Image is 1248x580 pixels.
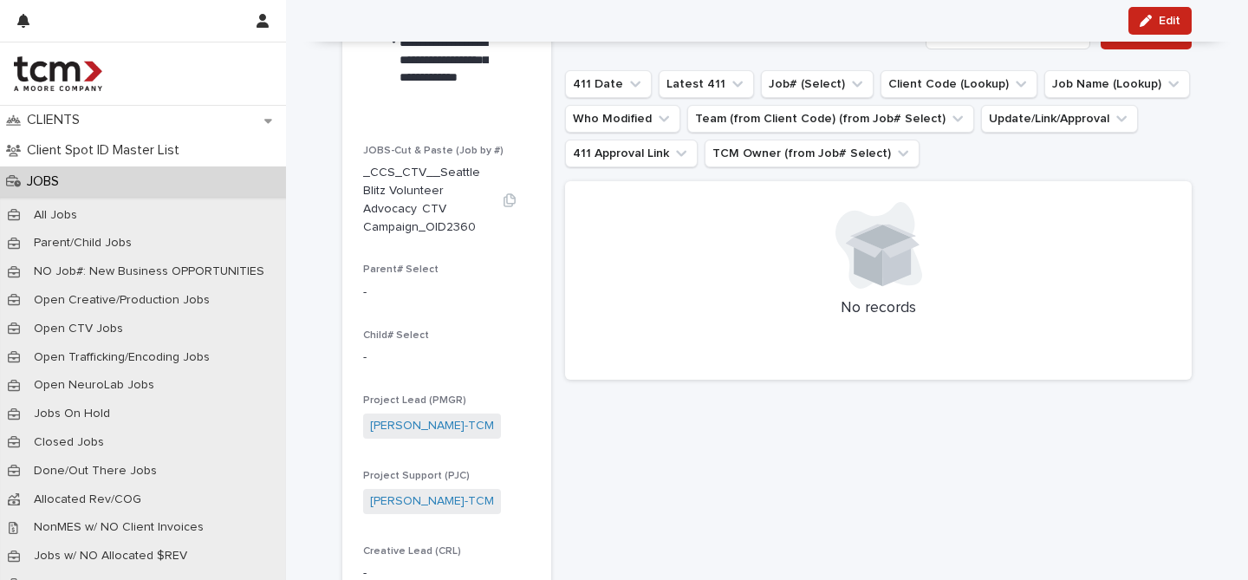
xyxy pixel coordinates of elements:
[981,105,1138,133] button: Update/Link/Approval
[14,56,102,91] img: 4hMmSqQkux38exxPVZHQ
[363,471,470,481] span: Project Support (PJC)
[20,407,124,421] p: Jobs On Hold
[363,330,429,341] span: Child# Select
[20,464,171,479] p: Done/Out There Jobs
[705,140,920,167] button: TCM Owner (from Job# Select)
[20,350,224,365] p: Open Trafficking/Encoding Jobs
[370,492,494,511] a: [PERSON_NAME]-TCM
[20,208,91,223] p: All Jobs
[20,549,201,564] p: Jobs w/ NO Allocated $REV
[370,417,494,435] a: [PERSON_NAME]-TCM
[363,395,466,406] span: Project Lead (PMGR)
[363,283,530,302] p: -
[20,435,118,450] p: Closed Jobs
[687,105,974,133] button: Team (from Client Code) (from Job# Select)
[881,70,1037,98] button: Client Code (Lookup)
[586,299,1171,318] p: No records
[761,70,874,98] button: Job# (Select)
[363,546,461,557] span: Creative Lead (CRL)
[1128,7,1192,35] button: Edit
[565,140,698,167] button: 411 Approval Link
[20,264,278,279] p: NO Job#: New Business OPPORTUNITIES
[20,112,94,128] p: CLIENTS
[363,164,489,236] p: _CCS_CTV__Seattle Blitz Volunteer Advocacy CTV Campaign_OID2360
[363,349,530,367] p: -
[20,378,168,393] p: Open NeuroLab Jobs
[20,322,137,336] p: Open CTV Jobs
[363,146,504,156] span: JOBS-Cut & Paste (Job by #)
[20,236,146,251] p: Parent/Child Jobs
[20,142,193,159] p: Client Spot ID Master List
[659,70,754,98] button: Latest 411
[20,492,155,507] p: Allocated Rev/COG
[20,520,218,535] p: NonMES w/ NO Client Invoices
[565,105,680,133] button: Who Modified
[20,173,73,190] p: JOBS
[20,293,224,308] p: Open Creative/Production Jobs
[1159,15,1180,27] span: Edit
[565,70,652,98] button: 411 Date
[363,264,439,275] span: Parent# Select
[1044,70,1190,98] button: Job Name (Lookup)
